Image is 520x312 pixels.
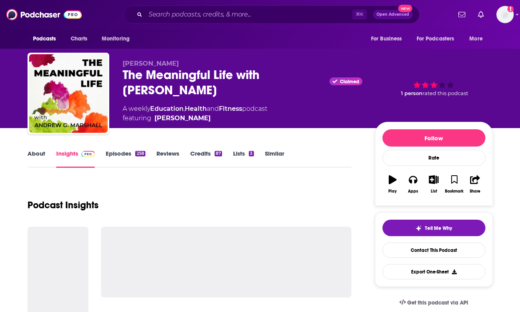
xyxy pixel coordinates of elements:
a: Education [150,105,184,112]
div: 1 personrated this podcast [375,60,493,109]
button: tell me why sparkleTell Me Why [382,220,485,236]
button: Follow [382,129,485,147]
span: featuring [123,114,267,123]
span: For Business [371,33,402,44]
div: Bookmark [445,189,463,194]
span: New [398,5,412,12]
a: About [28,150,45,168]
div: 258 [135,151,145,156]
div: Play [388,189,397,194]
span: Tell Me Why [425,225,452,231]
div: 87 [215,151,222,156]
button: Share [465,170,485,198]
button: open menu [464,31,492,46]
span: Monitoring [102,33,130,44]
span: More [469,33,483,44]
img: Podchaser Pro [81,151,95,157]
span: Logged in as HWrepandcomms [496,6,514,23]
a: Fitness [219,105,242,112]
a: Contact This Podcast [382,242,485,258]
img: User Profile [496,6,514,23]
img: The Meaningful Life with Andrew G. Marshall [29,54,108,133]
button: Open AdvancedNew [373,10,413,19]
span: rated this podcast [423,90,468,96]
span: Get this podcast via API [407,299,468,306]
button: open menu [28,31,66,46]
button: Export One-Sheet [382,264,485,279]
span: , [184,105,185,112]
span: Podcasts [33,33,56,44]
button: List [423,170,444,198]
div: List [431,189,437,194]
a: Episodes258 [106,150,145,168]
a: InsightsPodchaser Pro [56,150,95,168]
button: Apps [403,170,423,198]
button: open menu [366,31,412,46]
a: Show notifications dropdown [455,8,469,21]
span: [PERSON_NAME] [123,60,179,67]
svg: Add a profile image [507,6,514,12]
span: Open Advanced [377,13,409,17]
a: Similar [265,150,284,168]
span: ⌘ K [352,9,367,20]
button: Show profile menu [496,6,514,23]
span: For Podcasters [417,33,454,44]
a: Andrew G. Marshall [154,114,211,123]
a: Show notifications dropdown [475,8,487,21]
span: and [207,105,219,112]
a: Health [185,105,207,112]
a: Reviews [156,150,179,168]
button: Play [382,170,403,198]
span: Claimed [340,80,359,84]
div: Rate [382,150,485,166]
span: 1 person [401,90,423,96]
div: Share [470,189,480,194]
div: Search podcasts, credits, & more... [124,6,419,24]
div: Apps [408,189,418,194]
a: Charts [66,31,92,46]
input: Search podcasts, credits, & more... [145,8,352,21]
a: Lists3 [233,150,254,168]
span: Charts [71,33,88,44]
a: Credits87 [190,150,222,168]
img: tell me why sparkle [415,225,422,231]
h1: Podcast Insights [28,199,99,211]
div: A weekly podcast [123,104,267,123]
button: open menu [412,31,466,46]
button: Bookmark [444,170,465,198]
img: Podchaser - Follow, Share and Rate Podcasts [6,7,82,22]
div: 3 [249,151,254,156]
button: open menu [96,31,140,46]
